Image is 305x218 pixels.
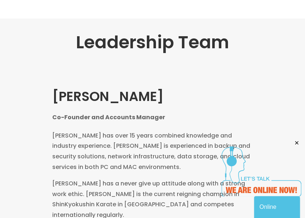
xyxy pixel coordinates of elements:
iframe: chat widget [221,140,301,196]
p: [PERSON_NAME] has over 15 years combined knowledge and industry experience. [PERSON_NAME] is expe... [52,131,253,178]
strong: Co-Founder and Accounts Manager [52,113,165,121]
h2: [PERSON_NAME] [52,87,253,131]
iframe: chat widget [254,195,301,218]
span: Leadership Team [76,30,229,55]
